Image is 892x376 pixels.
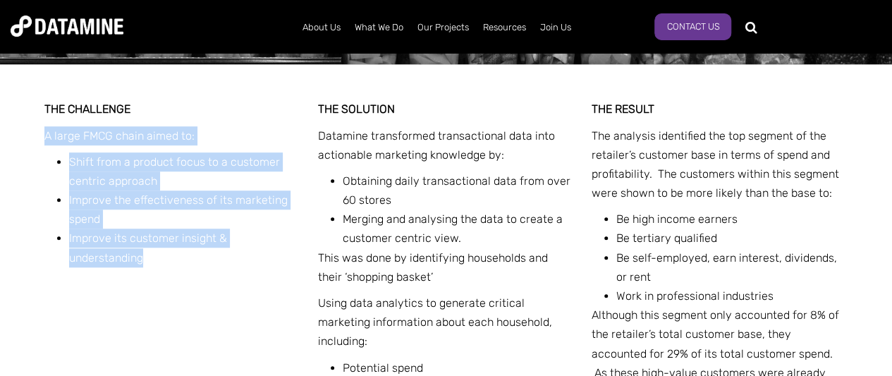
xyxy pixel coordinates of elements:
a: Resources [476,9,533,46]
p: The analysis identified the top segment of the retailer’s customer base in terms of spend and pro... [592,126,848,203]
li: Improve its customer insight & understanding [69,229,301,267]
li: Shift from a product focus to a customer centric approach [69,152,301,190]
p: This was done by identifying households and their ‘shopping basket’ [318,248,575,286]
a: Join Us [533,9,578,46]
a: Contact Us [654,13,731,40]
li: Be self-employed, earn interest, dividends, or rent [616,248,848,286]
a: About Us [295,9,348,46]
li: Obtaining daily transactional data from over 60 stores [343,171,575,210]
p: Using data analytics to generate critical marketing information about each household, including: [318,293,575,351]
p: A large FMCG chain aimed to: [44,126,301,145]
li: Merging and analysing the data to create a customer centric view. [343,210,575,248]
strong: THE SOLUTION [318,102,395,116]
li: Improve the effectiveness of its marketing spend [69,190,301,229]
p: Datamine transformed transactional data into actionable marketing knowledge by: [318,126,575,164]
li: Work in professional industries [616,286,848,305]
span: THE CHALLENGE [44,102,130,116]
a: Our Projects [410,9,476,46]
li: Be tertiary qualified [616,229,848,248]
li: Be high income earners [616,210,848,229]
a: What We Do [348,9,410,46]
img: Datamine [11,16,123,37]
span: THE RESULT [592,102,654,116]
